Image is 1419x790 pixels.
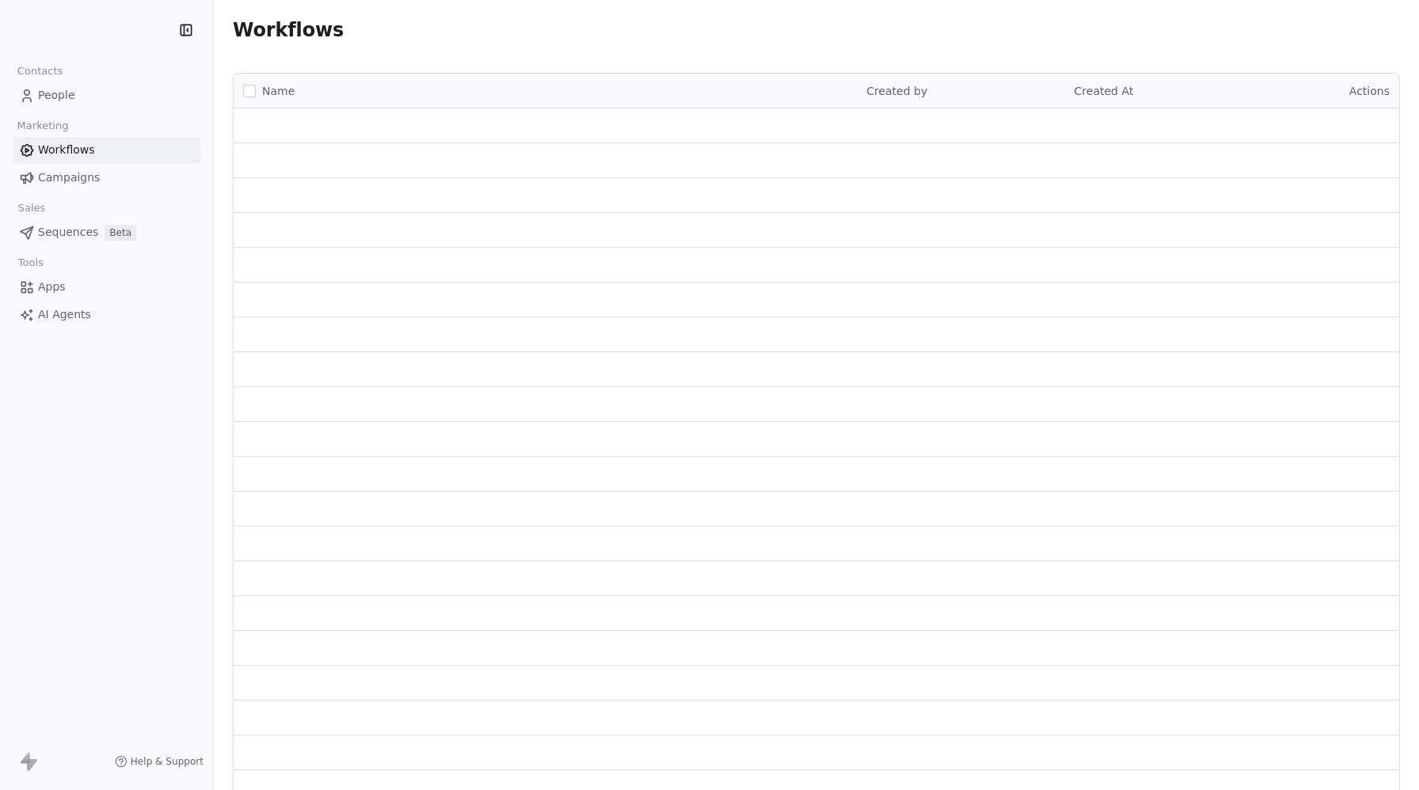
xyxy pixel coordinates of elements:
a: AI Agents [13,302,200,328]
span: Workflows [38,142,95,158]
span: Marketing [10,114,75,138]
span: Name [262,83,295,100]
span: People [38,87,75,104]
span: Created At [1075,85,1134,97]
span: Help & Support [131,755,204,768]
span: Tools [11,251,50,275]
a: People [13,82,200,108]
span: Apps [38,279,66,295]
span: Workflows [233,19,344,41]
a: Help & Support [115,755,204,768]
a: Workflows [13,137,200,163]
span: Beta [105,225,136,241]
span: Actions [1349,85,1390,97]
span: Contacts [10,59,70,83]
a: Campaigns [13,165,200,191]
span: Campaigns [38,169,100,186]
span: Sales [11,196,52,220]
span: Created by [866,85,927,97]
span: Sequences [38,224,98,241]
span: AI Agents [38,306,91,323]
a: SequencesBeta [13,219,200,245]
a: Apps [13,274,200,300]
